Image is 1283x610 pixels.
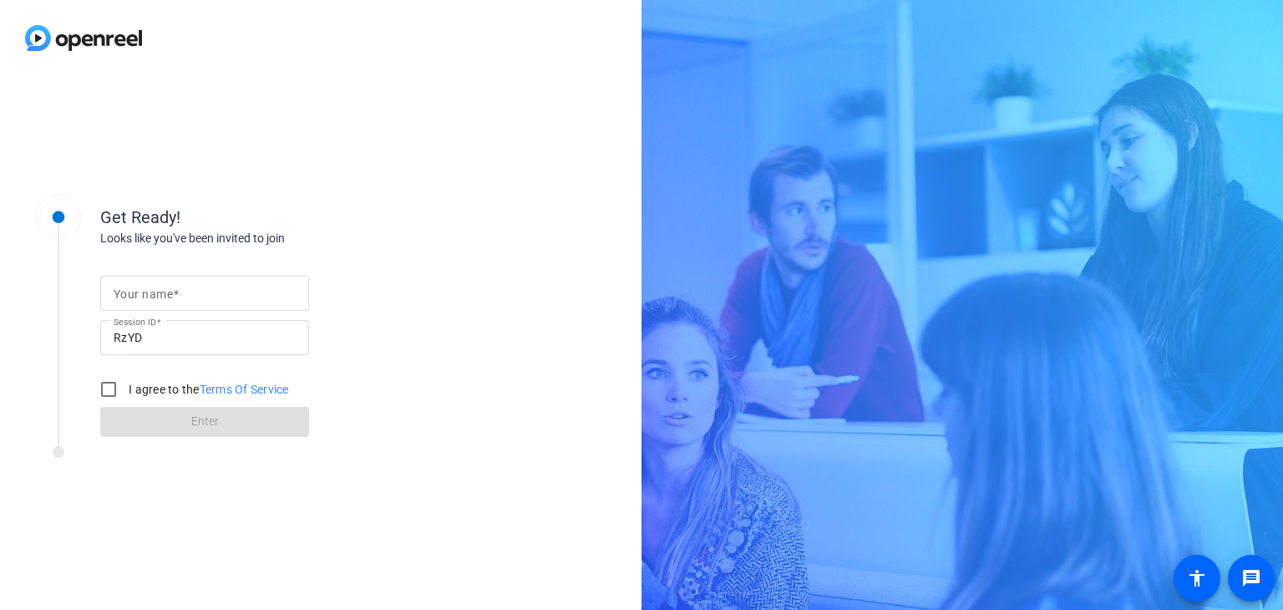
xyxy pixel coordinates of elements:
a: Terms Of Service [200,383,289,396]
div: Looks like you've been invited to join [100,230,434,247]
label: I agree to the [125,381,289,398]
div: Get Ready! [100,205,434,230]
mat-icon: message [1241,568,1261,588]
mat-icon: accessibility [1187,568,1207,588]
mat-label: Session ID [114,317,156,327]
mat-label: Your name [114,287,173,301]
